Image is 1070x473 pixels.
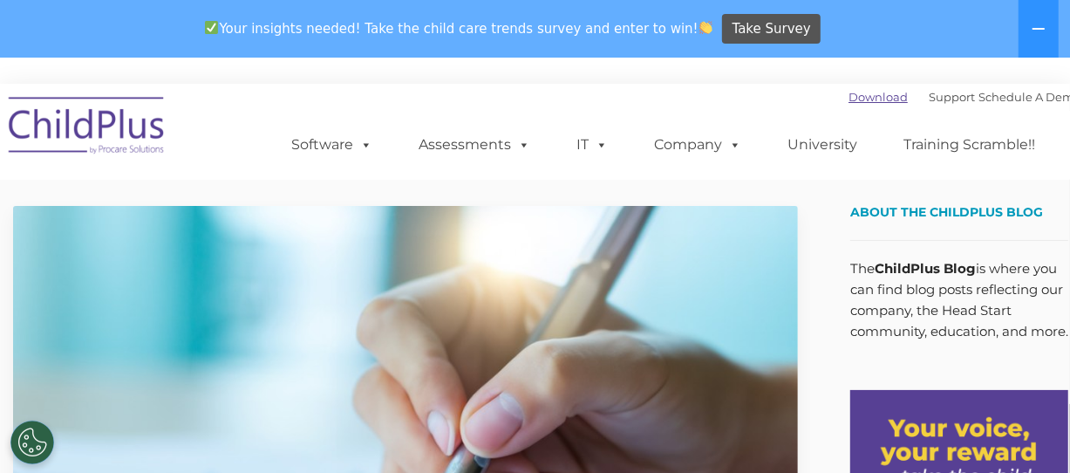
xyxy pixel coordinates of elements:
img: ✅ [205,21,218,34]
button: Cookies Settings [10,421,54,464]
a: Training Scramble!! [886,127,1053,162]
a: Assessments [401,127,548,162]
strong: ChildPlus Blog [875,260,976,277]
a: IT [559,127,625,162]
span: Your insights needed! Take the child care trends survey and enter to win! [198,11,720,45]
a: Support [929,90,975,104]
span: Take Survey [733,14,811,45]
a: University [770,127,875,162]
span: About the ChildPlus Blog [850,204,1043,220]
a: Software [274,127,390,162]
a: Download [849,90,908,104]
img: 👏 [699,21,712,34]
a: Company [637,127,759,162]
a: Take Survey [722,14,821,45]
p: The is where you can find blog posts reflecting our company, the Head Start community, education,... [850,258,1068,342]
